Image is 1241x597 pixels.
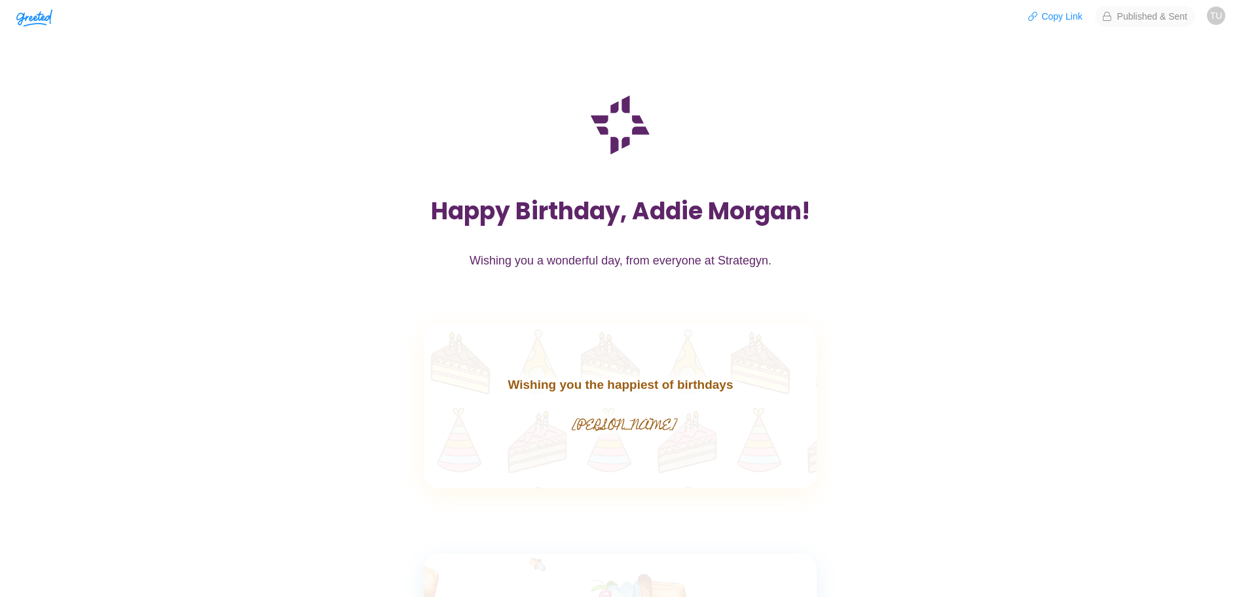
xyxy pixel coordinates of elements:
[572,414,676,439] span: [PERSON_NAME]
[1028,6,1083,27] button: Copy Link
[1095,6,1195,27] span: Published & Sent
[591,96,650,154] img: Greeted
[424,253,817,268] div: Wishing you a wonderful day, from everyone at Strategyn.
[16,9,52,27] img: Greeted
[424,323,817,488] div: Wishing you the happiest of birthdays
[1210,7,1223,25] span: TU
